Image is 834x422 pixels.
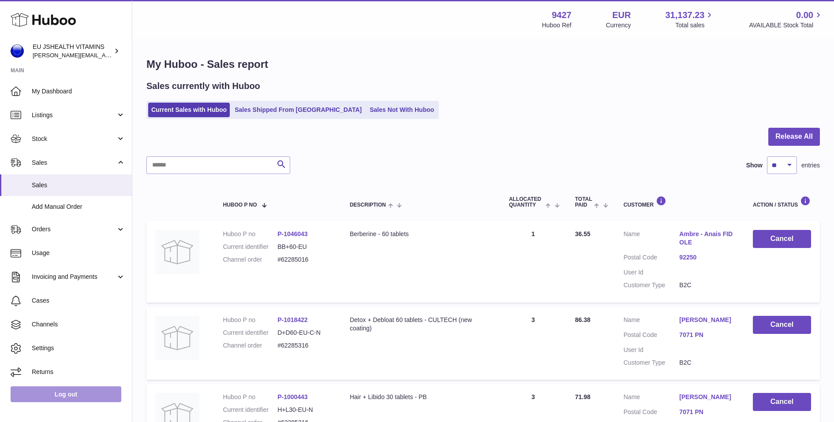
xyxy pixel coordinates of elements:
label: Show [746,161,763,170]
span: AVAILABLE Stock Total [749,21,823,30]
dt: Channel order [223,341,277,350]
div: EU JSHEALTH VITAMINS [33,43,112,59]
dt: Huboo P no [223,393,277,401]
a: 7071 PN [679,408,735,416]
a: P-1046043 [277,230,308,237]
dt: Postal Code [624,253,680,264]
span: My Dashboard [32,87,125,96]
span: Orders [32,225,116,233]
span: Total sales [675,21,714,30]
span: Total paid [575,196,592,208]
span: 86.38 [575,316,591,323]
dd: H+L30-EU-N [277,406,332,414]
dd: BB+60-EU [277,243,332,251]
a: 92250 [679,253,735,262]
dt: Huboo P no [223,316,277,324]
dt: Name [624,230,680,249]
span: Settings [32,344,125,352]
span: Description [350,202,386,208]
img: no-photo.jpg [155,316,199,360]
span: ALLOCATED Quantity [509,196,543,208]
dd: B2C [679,359,735,367]
dt: Channel order [223,255,277,264]
td: 1 [500,221,566,302]
dd: D+D60-EU-C-N [277,329,332,337]
span: Add Manual Order [32,203,125,211]
span: 36.55 [575,230,591,237]
dt: Customer Type [624,281,680,289]
dt: Current identifier [223,243,277,251]
strong: EUR [612,9,631,21]
a: 7071 PN [679,331,735,339]
span: [PERSON_NAME][EMAIL_ADDRESS][DOMAIN_NAME] [33,52,177,59]
span: Returns [32,368,125,376]
strong: 9427 [552,9,572,21]
span: 31,137.23 [665,9,704,21]
div: Hair + Libido 30 tablets - PB [350,393,491,401]
img: no-photo.jpg [155,230,199,274]
td: 3 [500,307,566,380]
dd: #62285016 [277,255,332,264]
button: Cancel [753,230,811,248]
a: [PERSON_NAME] [679,316,735,324]
span: Invoicing and Payments [32,273,116,281]
a: Current Sales with Huboo [148,103,230,117]
button: Cancel [753,316,811,334]
a: [PERSON_NAME] [679,393,735,401]
span: 0.00 [796,9,813,21]
dt: Name [624,393,680,403]
dt: Customer Type [624,359,680,367]
dd: B2C [679,281,735,289]
dt: Name [624,316,680,326]
dt: Huboo P no [223,230,277,238]
a: Log out [11,386,121,402]
span: Listings [32,111,116,119]
h1: My Huboo - Sales report [146,57,820,71]
span: Usage [32,249,125,257]
div: Customer [624,196,735,208]
span: Sales [32,181,125,189]
div: Detox + Debloat 60 tablets - CULTECH (new coating) [350,316,491,333]
span: Huboo P no [223,202,257,208]
span: 71.98 [575,393,591,400]
div: Huboo Ref [542,21,572,30]
span: Channels [32,320,125,329]
a: 31,137.23 Total sales [665,9,714,30]
a: P-1018422 [277,316,308,323]
span: entries [801,161,820,170]
a: Ambre - Anais FIDOLE [679,230,735,247]
div: Currency [606,21,631,30]
button: Release All [768,128,820,146]
a: P-1000443 [277,393,308,400]
a: 0.00 AVAILABLE Stock Total [749,9,823,30]
span: Stock [32,135,116,143]
h2: Sales currently with Huboo [146,80,260,92]
dt: User Id [624,268,680,277]
img: laura@jessicasepel.com [11,44,24,58]
dt: User Id [624,346,680,354]
div: Berberine - 60 tablets [350,230,491,238]
span: Sales [32,159,116,167]
dd: #62285316 [277,341,332,350]
span: Cases [32,296,125,305]
a: Sales Shipped From [GEOGRAPHIC_DATA] [232,103,365,117]
div: Action / Status [753,196,811,208]
dt: Postal Code [624,408,680,418]
a: Sales Not With Huboo [367,103,437,117]
dt: Current identifier [223,406,277,414]
dt: Current identifier [223,329,277,337]
button: Cancel [753,393,811,411]
dt: Postal Code [624,331,680,341]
